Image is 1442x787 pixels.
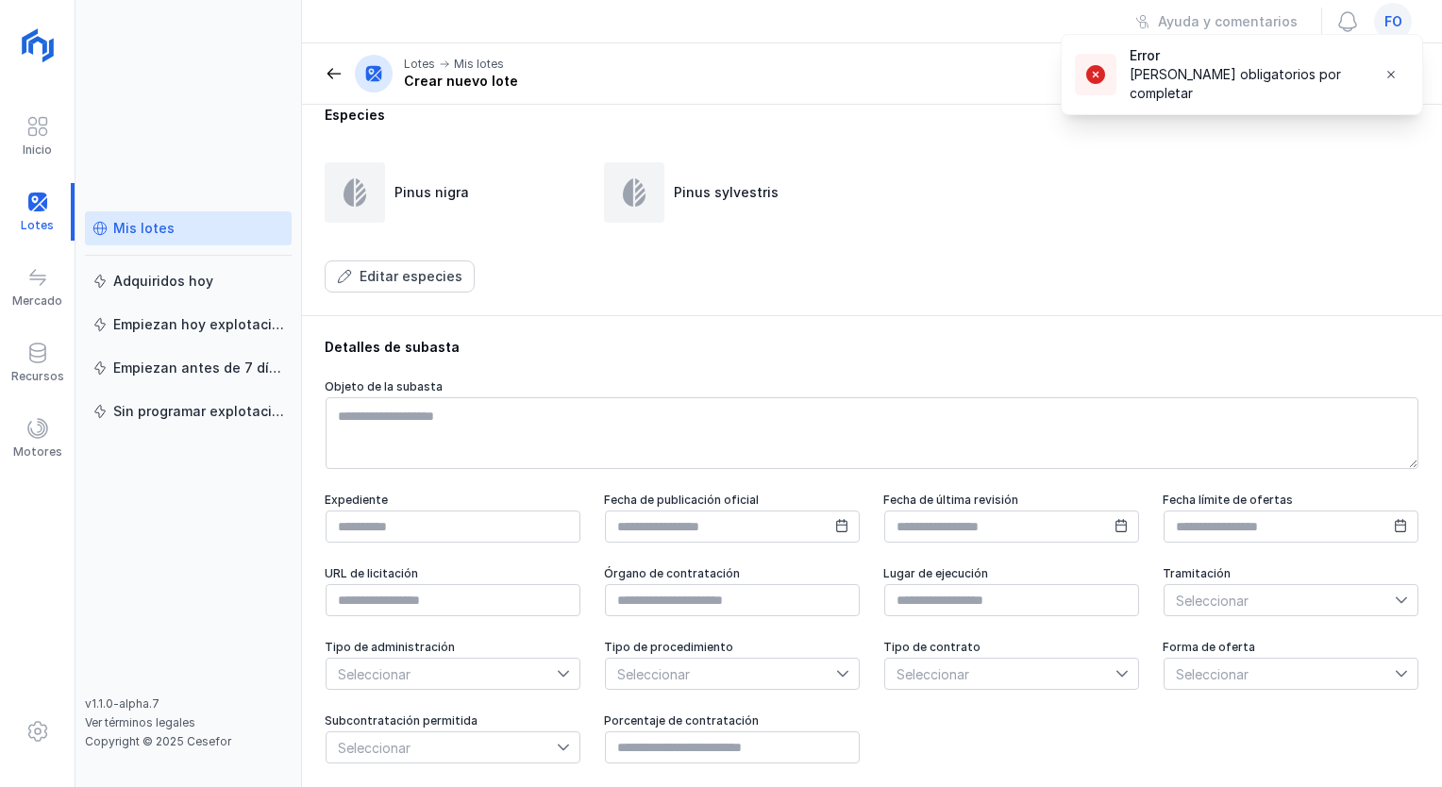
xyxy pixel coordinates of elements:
div: Lotes [404,57,435,72]
div: Forma de oferta [1163,640,1419,655]
div: [PERSON_NAME] obligatorios por completar [1130,65,1360,103]
a: Ver términos legales [85,715,195,729]
a: Sin programar explotación [85,394,292,428]
div: Expediente [325,493,581,508]
div: Copyright © 2025 Cesefor [85,734,292,749]
span: Seleccionar [327,659,557,689]
div: Detalles de subasta [325,338,1419,357]
img: logoRight.svg [14,22,61,69]
div: Tipo de administración [325,640,581,655]
button: Editar especies [325,260,475,293]
div: v1.1.0-alpha.7 [85,696,292,712]
div: Fecha de publicación oficial [604,493,861,508]
div: URL de licitación [325,566,581,581]
div: Órgano de contratación [604,566,861,581]
div: Empiezan antes de 7 días [113,359,284,377]
div: Crear nuevo lote [404,72,518,91]
div: Motores [13,444,62,460]
span: Seleccionar [1165,659,1395,689]
a: Empiezan hoy explotación [85,308,292,342]
div: Inicio [23,142,52,158]
span: Seleccionar [1165,585,1395,615]
div: Recursos [11,369,64,384]
div: Especies [325,106,1419,125]
div: Mis lotes [113,219,175,238]
span: fo [1384,12,1402,31]
div: Ayuda y comentarios [1158,12,1298,31]
div: Sin programar explotación [113,402,284,421]
div: Subcontratación permitida [325,713,581,728]
div: Pinus nigra [394,183,469,202]
div: Tipo de contrato [883,640,1140,655]
a: Empiezan antes de 7 días [85,351,292,385]
div: Mis lotes [454,57,504,72]
div: Fecha de última revisión [883,493,1140,508]
div: Pinus sylvestris [674,183,779,202]
span: Seleccionar [885,659,1115,689]
div: Objeto de la subasta [325,379,1419,394]
div: Adquiridos hoy [113,272,213,291]
div: Editar especies [360,267,462,286]
a: Adquiridos hoy [85,264,292,298]
button: Ayuda y comentarios [1123,6,1310,38]
span: Seleccionar [327,732,557,762]
div: Error [1130,46,1360,65]
div: Porcentaje de contratación [604,713,861,728]
div: Fecha límite de ofertas [1163,493,1419,508]
div: Mercado [12,293,62,309]
div: Tipo de procedimiento [604,640,861,655]
div: Lugar de ejecución [883,566,1140,581]
div: Tramitación [1163,566,1419,581]
span: Seleccionar [606,659,836,689]
div: Empiezan hoy explotación [113,315,284,334]
a: Mis lotes [85,211,292,245]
